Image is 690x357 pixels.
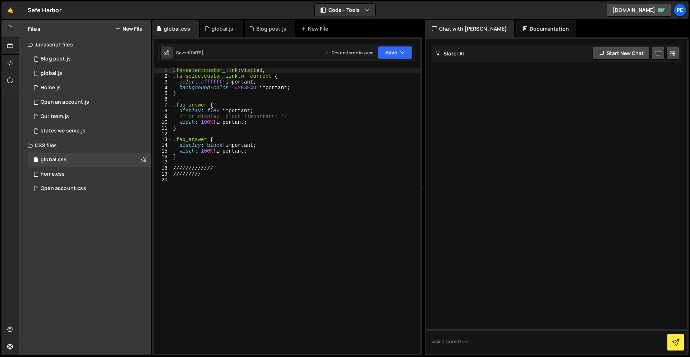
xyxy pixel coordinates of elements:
div: Dev and prod in sync [325,50,373,56]
div: 12 [154,131,172,137]
div: global.js [41,70,62,77]
div: Blog post.js [41,56,71,62]
div: [DATE] [189,50,203,56]
div: 13 [154,137,172,143]
h2: Slater AI [436,50,464,57]
button: Code + Tools [315,4,375,17]
div: 7 [154,102,172,108]
div: 16385/44326.js [28,81,151,95]
button: New File [115,26,142,32]
div: 4 [154,85,172,91]
a: Pe [673,4,686,17]
button: Start new chat [593,47,650,60]
div: Safe Harbor [28,6,61,14]
div: Blog post.js [256,25,286,32]
div: Open an account.js [41,99,89,105]
div: 19 [154,171,172,177]
a: [DOMAIN_NAME] [607,4,671,17]
div: 16 [154,154,172,160]
div: 16385/45328.css [28,153,151,167]
div: 9 [154,114,172,119]
div: Saved [176,50,203,56]
div: states we serve.js [41,128,86,134]
div: 8 [154,108,172,114]
div: 2 [154,73,172,79]
div: Documentation [515,20,576,37]
div: 5 [154,91,172,96]
div: Chat with [PERSON_NAME] [425,20,514,37]
div: 20 [154,177,172,183]
div: 16385/47259.css [28,181,151,196]
div: CSS files [19,138,151,153]
div: 17 [154,160,172,166]
div: home.css [41,171,65,177]
div: Javascript files [19,37,151,52]
div: global.css [164,25,190,32]
div: 16385/45136.js [28,95,151,109]
div: 3 [154,79,172,85]
div: 15 [154,148,172,154]
a: 🤙 [1,1,19,19]
button: Save [378,46,413,59]
div: global.js [212,25,233,32]
div: 6 [154,96,172,102]
div: 14 [154,143,172,148]
div: global.css [41,157,67,163]
h2: Files [28,25,41,33]
div: 18 [154,166,172,171]
div: 16385/45995.js [28,124,151,138]
div: 1 [154,68,172,73]
div: 11 [154,125,172,131]
div: 16385/45046.js [28,109,151,124]
div: Home.js [41,85,61,91]
div: 16385/45478.js [28,66,151,81]
div: New File [301,25,331,32]
div: 10 [154,119,172,125]
div: Open account.css [41,185,86,192]
div: 16385/45865.js [28,52,151,66]
div: Our team.js [41,113,69,120]
div: 16385/45146.css [28,167,151,181]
